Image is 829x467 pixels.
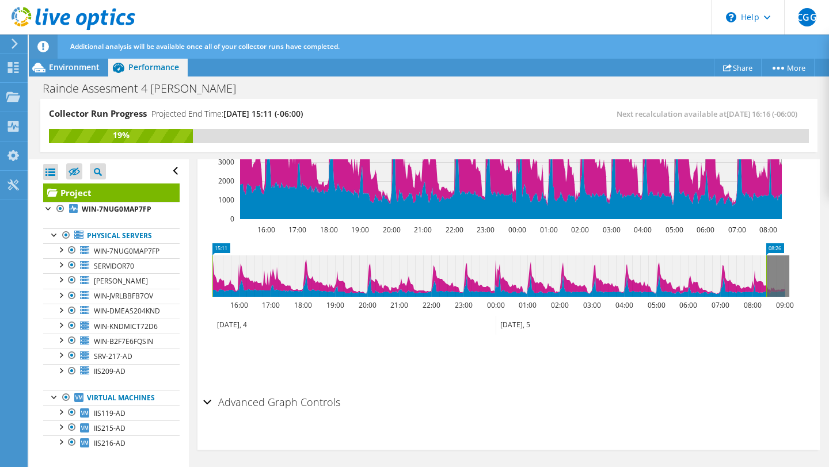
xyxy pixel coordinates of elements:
text: 22:00 [446,225,463,235]
a: Share [714,59,762,76]
span: [DATE] 15:11 (-06:00) [223,108,303,119]
text: 3000 [218,157,234,167]
span: WIN-KNDMICT72D6 [94,321,158,331]
span: Next recalculation available at [617,109,803,119]
a: IIS216-AD [43,435,180,450]
text: 05:00 [666,225,683,235]
text: 23:00 [455,300,473,310]
a: IIS215-AD [43,420,180,435]
h2: Advanced Graph Controls [203,391,340,414]
span: WIN-B2F7E6FQSIN [94,336,153,346]
span: SRV-217-AD [94,351,132,361]
span: SERVIDOR70 [94,261,134,271]
text: 17:00 [262,300,280,310]
a: More [761,59,815,76]
span: IIS215-AD [94,423,126,433]
text: 07:00 [728,225,746,235]
text: 08:00 [744,300,762,310]
text: 00:00 [508,225,526,235]
span: WIN-JVRLBBFB7OV [94,291,153,301]
text: 04:00 [615,300,633,310]
text: 02:00 [551,300,569,310]
text: 19:00 [326,300,344,310]
text: 03:00 [583,300,601,310]
a: Physical Servers [43,228,180,243]
text: 05:00 [648,300,666,310]
text: 21:00 [390,300,408,310]
text: 01:00 [519,300,537,310]
b: WIN-7NUG0MAP7FP [82,204,151,214]
text: 02:00 [571,225,589,235]
a: WIN-7NUG0MAP7FP [43,202,180,217]
span: IIS209-AD [94,366,126,376]
text: 07:00 [712,300,729,310]
span: Environment [49,62,100,72]
text: 09:00 [776,300,794,310]
span: CGG [798,8,816,26]
text: 1000 [218,195,234,205]
a: WIN-B2F7E6FQSIN [43,334,180,349]
text: 21:00 [414,225,432,235]
a: Virtual Machines [43,391,180,405]
svg: \n [726,12,736,22]
text: 23:00 [477,225,495,235]
a: SRV-217-AD [43,349,180,363]
a: Project [43,183,180,202]
text: 19:00 [351,225,369,235]
text: 04:00 [634,225,652,235]
h1: Rainde Assesment 4 [PERSON_NAME] [37,82,254,95]
span: Additional analysis will be available once all of your collector runs have completed. [70,41,340,51]
span: [DATE] 16:16 (-06:00) [727,109,797,119]
text: 22:00 [423,300,440,310]
text: 0 [230,214,234,224]
text: 06:00 [697,225,714,235]
text: 17:00 [288,225,306,235]
a: WIN-KNDMICT72D6 [43,319,180,334]
div: 19% [49,129,193,141]
a: WIN-DMEAS204KND [43,304,180,319]
span: IIS216-AD [94,438,126,448]
text: 06:00 [679,300,697,310]
text: 08:00 [759,225,777,235]
text: 20:00 [359,300,377,310]
text: 00:00 [487,300,505,310]
a: [PERSON_NAME] [43,273,180,288]
a: IIS209-AD [43,364,180,379]
span: Performance [128,62,179,72]
text: 20:00 [383,225,401,235]
text: 03:00 [603,225,621,235]
span: WIN-7NUG0MAP7FP [94,246,159,256]
span: WIN-DMEAS204KND [94,306,160,316]
text: 16:00 [230,300,248,310]
a: IIS119-AD [43,405,180,420]
text: 18:00 [320,225,338,235]
h4: Projected End Time: [151,108,303,120]
a: WIN-7NUG0MAP7FP [43,243,180,258]
text: 16:00 [257,225,275,235]
text: 18:00 [294,300,312,310]
span: IIS119-AD [94,408,126,418]
span: [PERSON_NAME] [94,276,148,286]
a: WIN-JVRLBBFB7OV [43,289,180,304]
a: SERVIDOR70 [43,258,180,273]
text: 2000 [218,176,234,186]
text: 01:00 [540,225,558,235]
